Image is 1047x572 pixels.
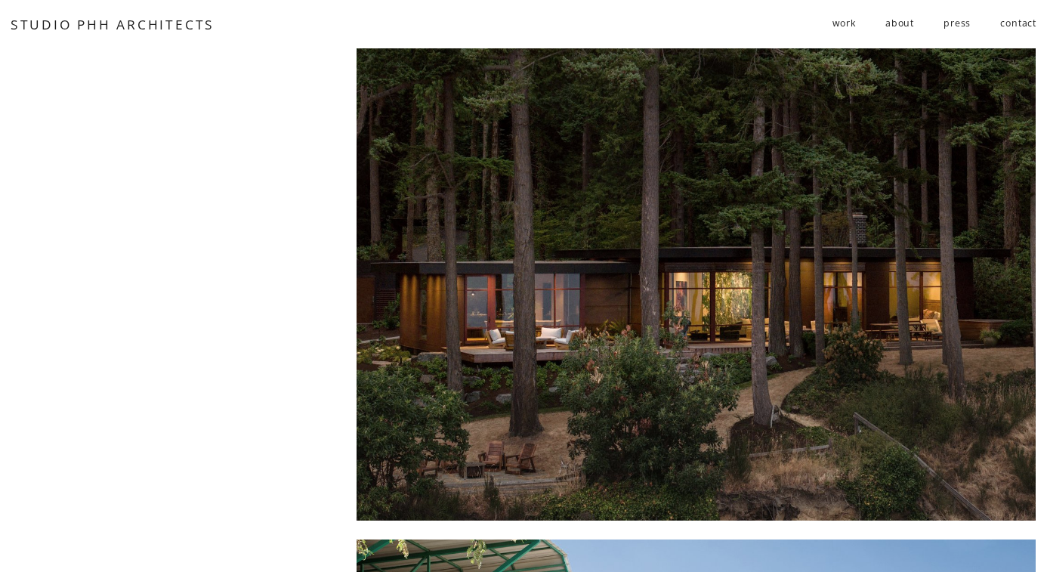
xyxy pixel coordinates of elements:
a: press [944,11,971,36]
a: STUDIO PHH ARCHITECTS [11,15,215,33]
a: folder dropdown [832,11,856,36]
span: work [832,12,856,36]
a: about [885,11,914,36]
a: contact [1000,11,1036,36]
